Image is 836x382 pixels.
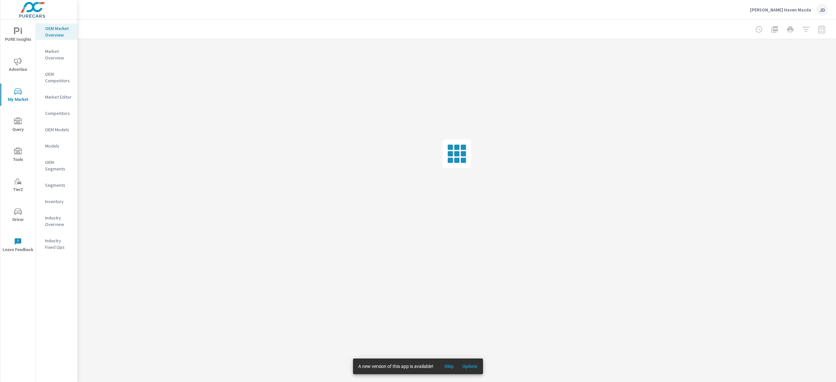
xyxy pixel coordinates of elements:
[36,46,77,63] div: Market Overview
[45,182,72,188] p: Segments
[36,197,77,206] div: Inventory
[36,125,77,135] div: OEM Models
[36,213,77,229] div: Industry Overview
[0,20,36,260] div: nav menu
[45,110,72,117] p: Competitors
[2,118,34,134] span: Query
[36,92,77,102] div: Market Editor
[2,57,34,73] span: Advertise
[45,237,72,250] p: Industry Fixed Ops
[36,108,77,118] div: Competitors
[36,157,77,174] div: OEM Segments
[45,198,72,205] p: Inventory
[36,24,77,40] div: OEM Market Overview
[36,180,77,190] div: Segments
[2,238,34,254] span: Leave Feedback
[45,126,72,133] p: OEM Models
[816,4,828,16] div: JD
[2,208,34,224] span: Driver
[750,7,811,13] p: [PERSON_NAME] Haven Mazda
[2,27,34,43] span: PURE Insights
[45,25,72,38] p: OEM Market Overview
[45,215,72,228] p: Industry Overview
[2,178,34,194] span: Tier2
[462,363,478,369] span: Update
[45,143,72,149] p: Models
[36,236,77,252] div: Industry Fixed Ops
[36,141,77,151] div: Models
[2,88,34,103] span: My Market
[45,159,72,172] p: OEM Segments
[36,69,77,86] div: OEM Competitors
[358,364,433,369] span: A new version of this app is available!
[45,71,72,84] p: OEM Competitors
[2,148,34,164] span: Tools
[459,361,480,372] button: Update
[439,361,459,372] button: Skip
[45,48,72,61] p: Market Overview
[45,94,72,100] p: Market Editor
[441,363,457,369] span: Skip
